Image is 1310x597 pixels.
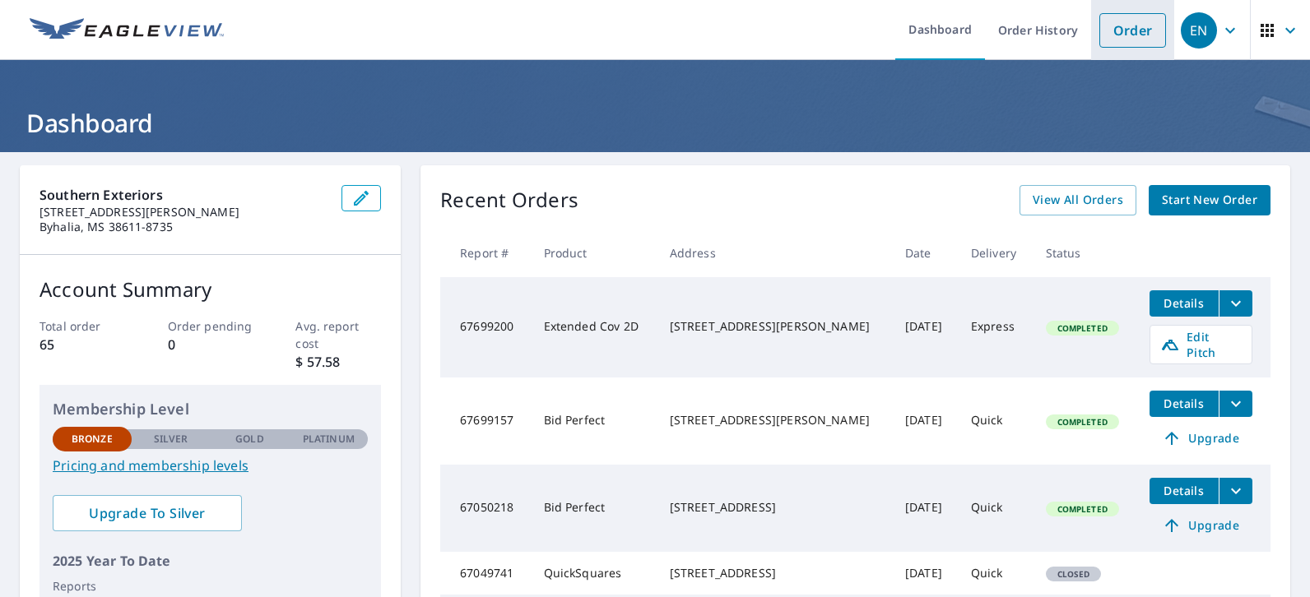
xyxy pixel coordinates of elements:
th: Address [657,229,892,277]
p: 0 [168,335,253,354]
p: Recent Orders [440,185,578,215]
p: Account Summary [39,275,381,304]
th: Product [531,229,657,277]
button: detailsBtn-67699157 [1150,391,1219,417]
div: [STREET_ADDRESS] [670,565,879,581]
p: 65 [39,335,125,354]
p: 2025 Year To Date [53,551,368,571]
p: Byhalia, MS 38611-8735 [39,220,328,234]
span: Upgrade To Silver [66,504,229,522]
td: QuickSquares [531,552,657,595]
p: Order pending [168,317,253,335]
span: Completed [1048,416,1117,428]
span: Details [1159,483,1209,498]
a: Pricing and membership levels [53,456,368,475]
p: Bronze [72,432,113,447]
button: detailsBtn-67699200 [1150,290,1219,317]
button: filesDropdownBtn-67699200 [1219,290,1252,317]
span: Completed [1048,322,1117,334]
td: 67050218 [440,465,530,552]
span: Details [1159,295,1209,311]
p: Avg. report cost [295,317,381,352]
td: [DATE] [892,277,958,377]
td: Extended Cov 2D [531,277,657,377]
th: Report # [440,229,530,277]
td: Quick [958,377,1033,465]
td: 67699157 [440,377,530,465]
p: [STREET_ADDRESS][PERSON_NAME] [39,205,328,220]
span: Upgrade [1159,428,1243,448]
td: Bid Perfect [531,377,657,465]
a: Edit Pitch [1150,325,1252,364]
a: View All Orders [1020,185,1136,215]
span: View All Orders [1033,190,1123,211]
div: [STREET_ADDRESS][PERSON_NAME] [670,412,879,428]
td: 67699200 [440,277,530,377]
p: Platinum [303,432,355,447]
div: EN [1181,12,1217,49]
p: Silver [154,432,188,447]
span: Details [1159,396,1209,411]
button: filesDropdownBtn-67050218 [1219,478,1252,504]
div: [STREET_ADDRESS][PERSON_NAME] [670,318,879,335]
td: Quick [958,552,1033,595]
p: Gold [235,432,263,447]
span: Closed [1048,568,1100,580]
button: detailsBtn-67050218 [1150,478,1219,504]
span: Start New Order [1162,190,1257,211]
span: Edit Pitch [1160,329,1242,360]
a: Upgrade To Silver [53,495,242,531]
a: Upgrade [1150,512,1252,539]
p: Southern Exteriors [39,185,328,205]
button: filesDropdownBtn-67699157 [1219,391,1252,417]
th: Status [1033,229,1136,277]
td: 67049741 [440,552,530,595]
td: [DATE] [892,377,958,465]
div: [STREET_ADDRESS] [670,499,879,516]
span: Upgrade [1159,516,1243,535]
span: Completed [1048,503,1117,515]
td: Bid Perfect [531,465,657,552]
td: Quick [958,465,1033,552]
a: Start New Order [1149,185,1271,215]
p: $ 57.58 [295,352,381,372]
th: Date [892,229,958,277]
p: Membership Level [53,398,368,420]
p: Total order [39,317,125,335]
a: Order [1099,13,1166,48]
td: Express [958,277,1033,377]
img: EV Logo [30,18,224,43]
td: [DATE] [892,465,958,552]
th: Delivery [958,229,1033,277]
h1: Dashboard [20,106,1290,140]
a: Upgrade [1150,425,1252,451]
td: [DATE] [892,552,958,595]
